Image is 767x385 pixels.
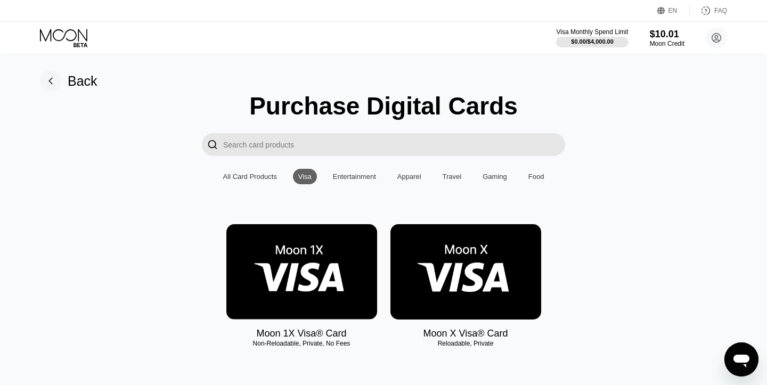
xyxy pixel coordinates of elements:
div: EN [657,5,690,16]
div: Travel [437,169,467,184]
input: Search card products [223,133,565,156]
div: $10.01 [650,29,684,40]
div: $10.01Moon Credit [650,29,684,47]
div:  [207,138,218,151]
div: Gaming [477,169,512,184]
div: Apparel [397,173,421,181]
div: Visa Monthly Spend Limit$0.00/$4,000.00 [556,28,628,47]
div: All Card Products [218,169,282,184]
div: Food [528,173,544,181]
div: Visa Monthly Spend Limit [556,28,628,36]
div: FAQ [690,5,727,16]
div:  [202,133,223,156]
div: Entertainment [333,173,376,181]
div: Moon 1X Visa® Card [256,328,346,339]
div: All Card Products [223,173,277,181]
div: Purchase Digital Cards [249,92,518,120]
iframe: Button to launch messaging window, conversation in progress [724,342,758,376]
div: Visa [298,173,312,181]
div: FAQ [714,7,727,14]
div: Food [523,169,550,184]
div: Back [68,73,97,89]
div: Entertainment [328,169,381,184]
div: Reloadable, Private [390,340,541,347]
div: Apparel [392,169,427,184]
div: Non-Reloadable, Private, No Fees [226,340,377,347]
div: Moon Credit [650,40,684,47]
div: Visa [293,169,317,184]
div: Back [40,70,97,92]
div: Gaming [483,173,507,181]
div: $0.00 / $4,000.00 [571,38,614,45]
div: Moon X Visa® Card [423,328,508,339]
div: Travel [443,173,462,181]
div: EN [668,7,678,14]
